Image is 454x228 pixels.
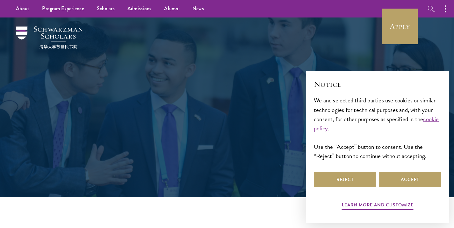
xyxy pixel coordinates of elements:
[342,201,414,211] button: Learn more and customize
[314,96,441,160] div: We and selected third parties use cookies or similar technologies for technical purposes and, wit...
[379,172,441,187] button: Accept
[314,79,441,90] h2: Notice
[314,114,439,133] a: cookie policy
[314,172,376,187] button: Reject
[382,9,418,44] a: Apply
[16,26,83,49] img: Schwarzman Scholars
